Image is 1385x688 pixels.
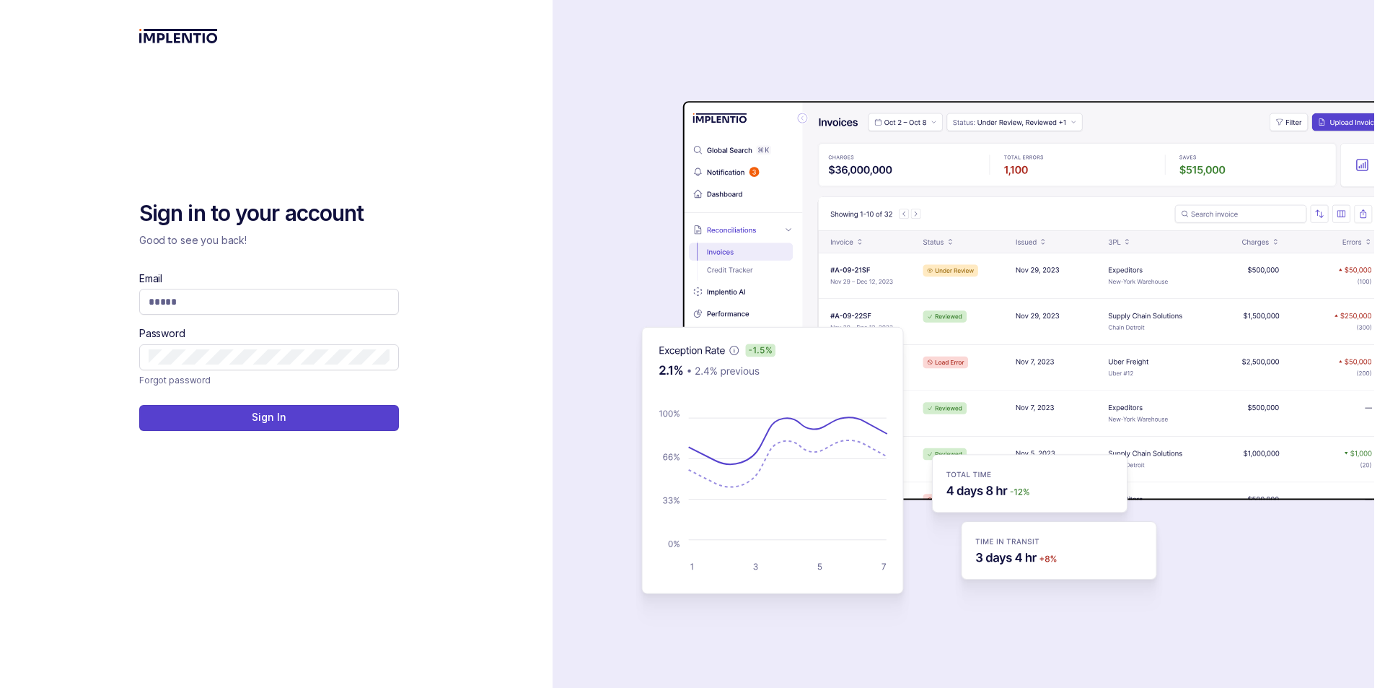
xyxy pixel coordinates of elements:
[139,405,399,431] button: Sign In
[252,410,286,424] p: Sign In
[139,373,211,388] a: Link Forgot password
[139,271,162,286] label: Email
[139,326,185,341] label: Password
[139,199,399,228] h2: Sign in to your account
[139,233,399,248] p: Good to see you back!
[139,373,211,388] p: Forgot password
[139,29,218,43] img: logo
